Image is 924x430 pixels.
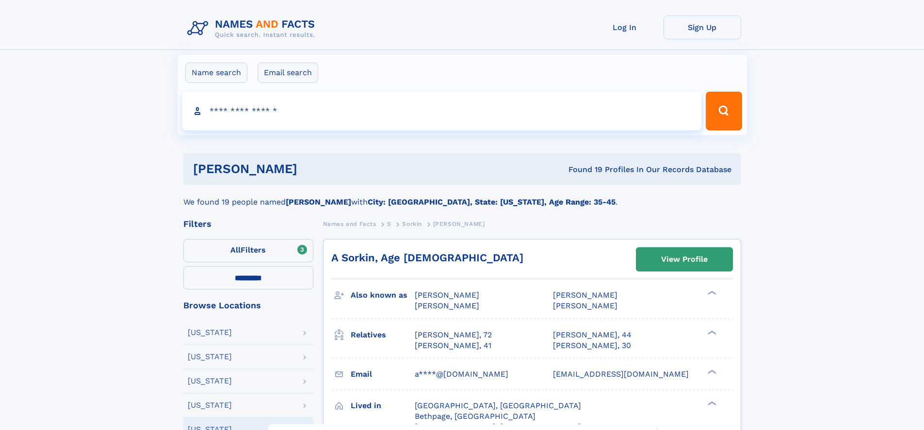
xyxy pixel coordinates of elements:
div: Filters [183,220,313,228]
input: search input [182,92,702,130]
div: ❯ [705,368,717,375]
b: City: [GEOGRAPHIC_DATA], State: [US_STATE], Age Range: 35-45 [368,197,616,207]
span: [GEOGRAPHIC_DATA], [GEOGRAPHIC_DATA] [415,401,581,410]
label: Name search [185,63,247,83]
div: Found 19 Profiles In Our Records Database [433,164,731,175]
a: [PERSON_NAME], 72 [415,330,492,340]
h3: Also known as [351,287,415,303]
a: Names and Facts [323,218,376,230]
h3: Email [351,366,415,382]
a: [PERSON_NAME], 30 [553,340,631,351]
span: Sorkin [402,221,422,227]
label: Email search [258,63,318,83]
a: View Profile [636,248,732,271]
label: Filters [183,239,313,262]
b: [PERSON_NAME] [286,197,351,207]
div: ❯ [705,400,717,406]
span: [PERSON_NAME] [433,221,485,227]
div: [US_STATE] [188,329,232,336]
div: [US_STATE] [188,353,232,361]
img: Logo Names and Facts [183,16,323,42]
span: All [230,245,241,255]
div: Browse Locations [183,301,313,310]
div: We found 19 people named with . [183,185,741,208]
div: ❯ [705,329,717,335]
span: Bethpage, [GEOGRAPHIC_DATA] [415,412,535,421]
span: [PERSON_NAME] [415,290,479,300]
span: [EMAIL_ADDRESS][DOMAIN_NAME] [553,369,689,379]
a: S [387,218,391,230]
button: Search Button [706,92,742,130]
span: [PERSON_NAME] [415,301,479,310]
div: View Profile [661,248,708,271]
h3: Relatives [351,327,415,343]
a: [PERSON_NAME], 41 [415,340,491,351]
h1: [PERSON_NAME] [193,163,433,175]
span: [PERSON_NAME] [553,301,617,310]
h3: Lived in [351,398,415,414]
a: A Sorkin, Age [DEMOGRAPHIC_DATA] [331,252,523,264]
a: Log In [586,16,664,39]
a: Sign Up [664,16,741,39]
div: [US_STATE] [188,401,232,409]
a: Sorkin [402,218,422,230]
div: ❯ [705,290,717,296]
span: [PERSON_NAME] [553,290,617,300]
a: [PERSON_NAME], 44 [553,330,632,340]
div: [US_STATE] [188,377,232,385]
span: S [387,221,391,227]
